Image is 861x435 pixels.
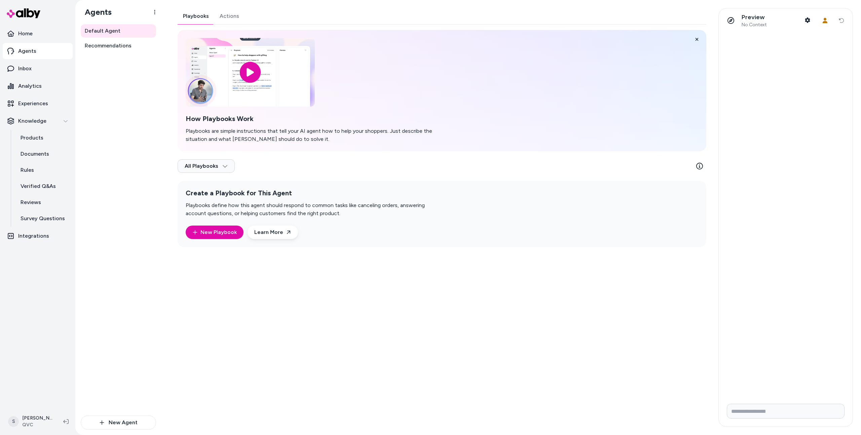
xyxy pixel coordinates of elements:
a: Learn More [248,226,298,239]
p: Home [18,30,33,38]
span: Recommendations [85,42,132,50]
h2: How Playbooks Work [186,115,444,123]
p: Playbooks define how this agent should respond to common tasks like canceling orders, answering a... [186,201,444,217]
input: Write your prompt here [727,404,845,419]
p: Playbooks are simple instructions that tell your AI agent how to help your shoppers. Just describ... [186,127,444,143]
button: New Agent [81,416,156,430]
img: alby Logo [7,8,40,18]
a: Default Agent [81,24,156,38]
a: Analytics [3,78,73,94]
p: Experiences [18,100,48,108]
a: Integrations [3,228,73,244]
span: Default Agent [85,27,120,35]
span: All Playbooks [185,163,228,169]
a: Reviews [14,194,73,210]
p: Knowledge [18,117,46,125]
p: Integrations [18,232,49,240]
p: Verified Q&As [21,182,56,190]
p: Survey Questions [21,214,65,223]
p: Reviews [21,198,41,206]
p: Inbox [18,65,32,73]
button: Knowledge [3,113,73,129]
p: [PERSON_NAME] [22,415,52,422]
p: Documents [21,150,49,158]
a: Experiences [3,95,73,112]
button: Playbooks [178,8,214,24]
a: Survey Questions [14,210,73,227]
button: New Playbook [186,226,244,239]
a: New Playbook [192,228,237,236]
p: Rules [21,166,34,174]
a: Verified Q&As [14,178,73,194]
a: Agents [3,43,73,59]
span: QVC [22,422,52,428]
p: Agents [18,47,36,55]
a: Products [14,130,73,146]
h1: Agents [79,7,112,17]
a: Documents [14,146,73,162]
p: Preview [742,13,767,21]
button: S[PERSON_NAME]QVC [4,411,58,432]
a: Inbox [3,61,73,77]
a: Recommendations [81,39,156,52]
p: Products [21,134,43,142]
span: No Context [742,22,767,28]
h2: Create a Playbook for This Agent [186,189,444,197]
span: S [8,416,19,427]
p: Analytics [18,82,42,90]
button: All Playbooks [178,159,235,173]
a: Rules [14,162,73,178]
a: Home [3,26,73,42]
button: Actions [214,8,245,24]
